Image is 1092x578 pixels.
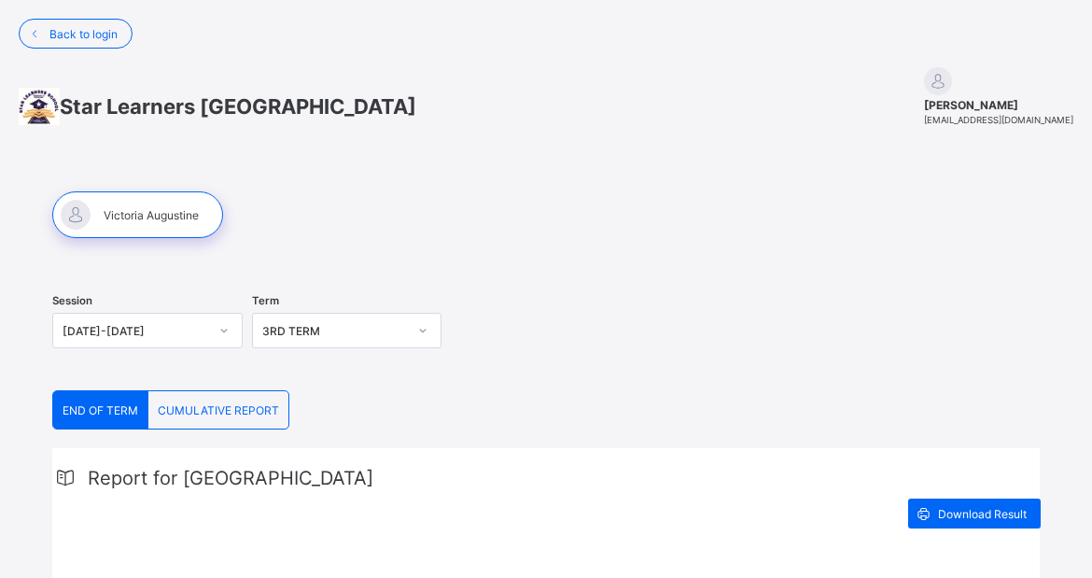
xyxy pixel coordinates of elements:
[49,27,118,41] span: Back to login
[924,115,1073,125] span: [EMAIL_ADDRESS][DOMAIN_NAME]
[158,403,279,417] span: CUMULATIVE REPORT
[924,67,952,95] img: default.svg
[252,294,279,307] span: Term
[262,324,408,338] div: 3RD TERM
[924,98,1073,112] span: [PERSON_NAME]
[88,467,373,489] span: Report for [GEOGRAPHIC_DATA]
[19,88,60,125] img: School logo
[52,294,92,307] span: Session
[60,94,416,119] span: Star Learners [GEOGRAPHIC_DATA]
[63,324,208,338] div: [DATE]-[DATE]
[938,507,1027,521] span: Download Result
[63,403,138,417] span: END OF TERM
